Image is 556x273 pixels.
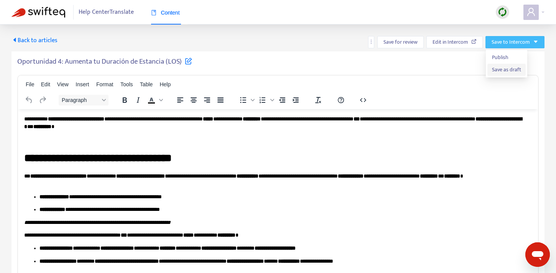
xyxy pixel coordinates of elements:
button: Clear formatting [312,95,325,105]
button: Edit in Intercom [426,36,483,48]
span: View [57,81,69,87]
button: Align left [174,95,187,105]
span: Publish [492,53,521,62]
iframe: Button to launch messaging window [525,242,550,267]
span: Edit [41,81,50,87]
button: Undo [23,95,36,105]
span: Save as draft [492,66,521,74]
button: Increase indent [289,95,302,105]
span: Format [96,81,113,87]
button: Align center [187,95,200,105]
button: Save to Intercomcaret-down [485,36,544,48]
span: caret-left [12,37,18,43]
button: more [368,36,374,48]
div: Numbered list [256,95,275,105]
button: Align right [201,95,214,105]
button: Bold [118,95,131,105]
span: File [26,81,35,87]
span: book [151,10,156,15]
button: Save for review [377,36,424,48]
span: Help Center Translate [79,5,134,20]
span: Back to articles [12,35,58,46]
span: caret-down [533,39,538,44]
span: Help [160,81,171,87]
span: Table [140,81,153,87]
button: Decrease indent [276,95,289,105]
img: Swifteq [12,7,65,18]
span: user [526,7,536,16]
h5: Oportunidad 4: Aumenta tu Duración de Estancia (LOS) [17,57,192,66]
span: Paragraph [62,97,99,103]
button: Redo [36,95,49,105]
span: more [368,39,374,44]
button: Justify [214,95,227,105]
div: Text color Black [145,95,164,105]
button: Help [334,95,347,105]
span: Content [151,10,180,16]
span: Save for review [383,38,418,46]
button: Block Paragraph [59,95,109,105]
div: Bullet list [237,95,256,105]
img: sync.dc5367851b00ba804db3.png [498,7,507,17]
span: Tools [120,81,133,87]
span: Insert [76,81,89,87]
span: Save to Intercom [492,38,530,46]
span: Edit in Intercom [433,38,468,46]
button: Italic [132,95,145,105]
